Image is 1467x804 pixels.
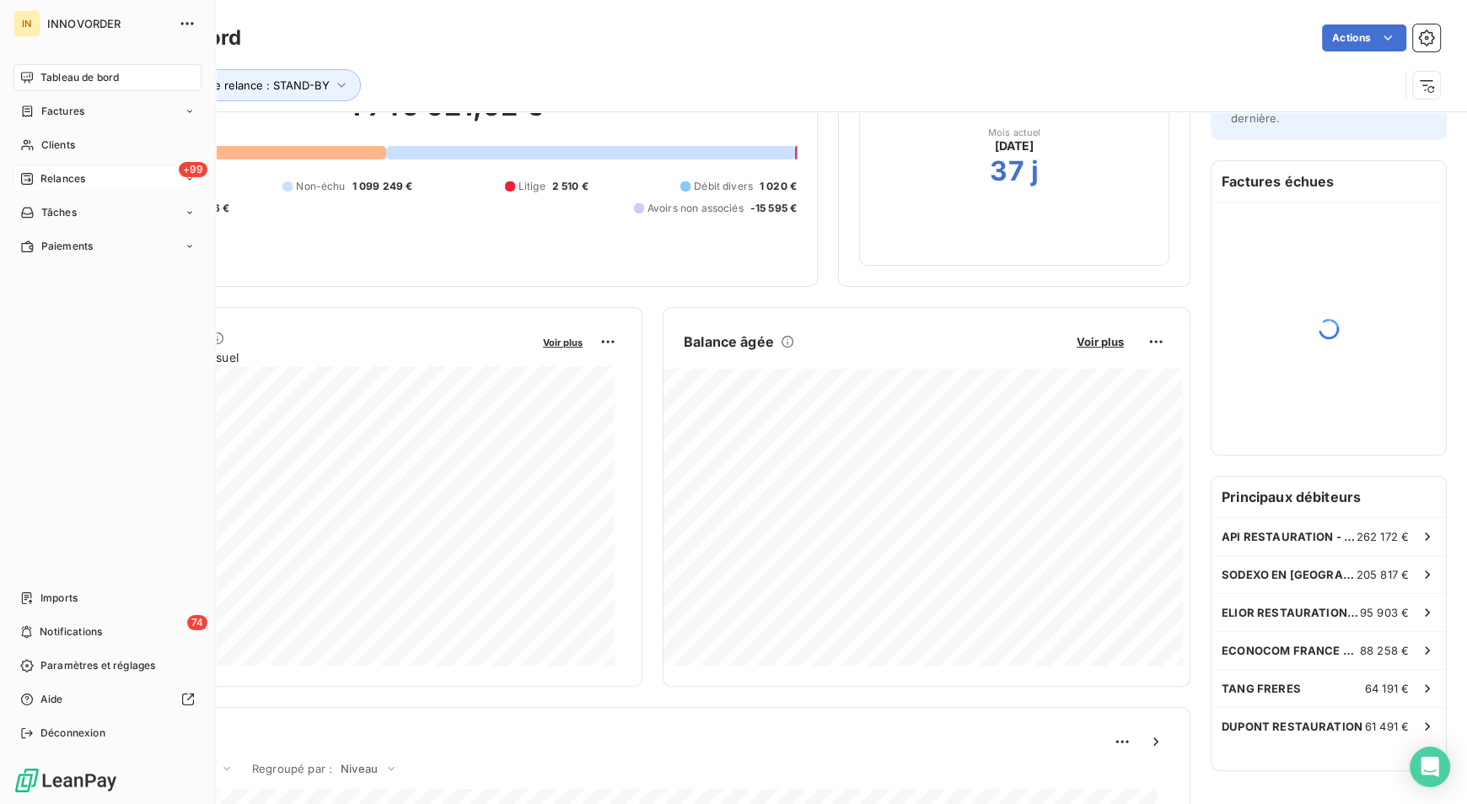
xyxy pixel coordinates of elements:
span: DUPONT RESTAURATION [1222,720,1362,733]
img: Logo LeanPay [13,767,118,794]
span: Paramètres et réglages [40,658,155,673]
span: Plan de relance : STAND-BY [182,78,330,92]
span: Mois actuel [988,127,1041,138]
span: Voir plus [543,337,583,348]
div: Open Intercom Messenger [1410,747,1450,787]
h2: j [1031,154,1039,188]
span: Regroupé par : [252,762,332,775]
span: Factures [41,104,84,119]
span: 74 [187,615,207,630]
span: Relances [40,171,85,186]
span: Paiements [41,239,93,254]
h2: 37 [990,154,1024,188]
span: Déconnexion [40,726,105,741]
span: ELIOR RESTAURATION [GEOGRAPHIC_DATA] [1222,606,1360,619]
span: Débit divers [694,179,753,194]
span: 1 099 249 € [352,179,413,194]
span: Imports [40,591,78,606]
h6: Balance âgée [684,332,774,352]
span: SODEXO EN [GEOGRAPHIC_DATA] [1222,568,1357,581]
span: Chiffre d'affaires mensuel [95,348,531,366]
span: 262 172 € [1357,530,1409,543]
span: Tâches [41,205,77,220]
span: TANG FRERES [1222,682,1301,695]
span: Aide [40,692,63,707]
span: Niveau [341,762,378,775]
span: Voir plus [1077,335,1124,348]
a: Aide [13,686,202,713]
h2: 1 740 921,92 € [95,89,797,140]
span: Litige [519,179,545,194]
h6: Principaux débiteurs [1212,477,1446,517]
span: 2 510 € [552,179,588,194]
span: Clients [41,138,75,153]
span: 88 258 € [1360,644,1409,657]
span: ECONOCOM FRANCE SAS [1222,644,1360,657]
h6: Factures échues [1212,161,1446,202]
span: Non-échu [296,179,345,194]
span: 95 903 € [1360,606,1409,619]
button: Voir plus [538,334,588,349]
span: [DATE] [995,138,1034,154]
div: IN [13,10,40,37]
button: Voir plus [1072,334,1129,349]
span: +99 [179,162,207,177]
span: Avoirs non associés [648,201,744,216]
button: Actions [1322,24,1406,51]
span: 61 491 € [1365,720,1409,733]
button: Plan de relance : STAND-BY [158,69,361,101]
span: 205 817 € [1357,568,1409,581]
span: Notifications [40,624,102,639]
span: 64 191 € [1365,682,1409,695]
span: -15 595 € [750,201,797,216]
span: API RESTAURATION - 08938 [1222,530,1357,543]
span: INNOVORDER [47,17,169,30]
span: 1 020 € [760,179,797,194]
span: Tableau de bord [40,70,119,85]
